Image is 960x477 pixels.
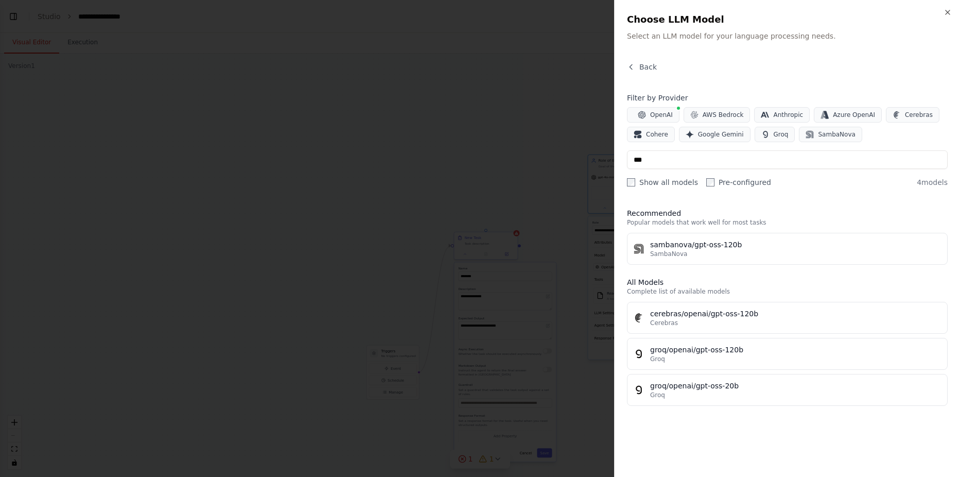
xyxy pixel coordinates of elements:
label: Pre-configured [706,177,771,188]
span: AWS Bedrock [703,111,744,119]
button: groq/openai/gpt-oss-20bGroq [627,374,948,406]
span: 4 models [917,177,948,188]
span: Azure OpenAI [833,111,875,119]
span: Google Gemini [698,130,744,139]
div: sambanova/gpt-oss-120b [650,240,941,250]
div: groq/openai/gpt-oss-20b [650,381,941,391]
span: Cerebras [650,319,678,327]
div: groq/openai/gpt-oss-120b [650,345,941,355]
span: Groq [650,391,665,399]
span: SambaNova [650,250,687,258]
button: SambaNova [799,127,862,142]
p: Select an LLM model for your language processing needs. [627,31,948,41]
button: Back [627,62,657,72]
h3: All Models [627,277,948,287]
button: AWS Bedrock [684,107,750,123]
span: Groq [774,130,789,139]
h4: Filter by Provider [627,93,948,103]
label: Show all models [627,177,698,188]
h2: Choose LLM Model [627,12,948,27]
span: SambaNova [818,130,855,139]
button: Cerebras [886,107,939,123]
button: groq/openai/gpt-oss-120bGroq [627,338,948,370]
span: Anthropic [773,111,803,119]
button: Anthropic [754,107,810,123]
span: Groq [650,355,665,363]
p: Popular models that work well for most tasks [627,218,948,227]
button: Groq [755,127,795,142]
span: Back [639,62,657,72]
button: cerebras/openai/gpt-oss-120bCerebras [627,302,948,334]
p: Complete list of available models [627,287,948,296]
span: Cohere [646,130,668,139]
button: Cohere [627,127,675,142]
button: sambanova/gpt-oss-120bSambaNova [627,233,948,265]
button: Google Gemini [679,127,750,142]
button: OpenAI [627,107,679,123]
span: Cerebras [905,111,933,119]
div: cerebras/openai/gpt-oss-120b [650,309,941,319]
button: Azure OpenAI [814,107,882,123]
span: OpenAI [650,111,673,119]
input: Pre-configured [706,178,714,186]
input: Show all models [627,178,635,186]
h3: Recommended [627,208,948,218]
